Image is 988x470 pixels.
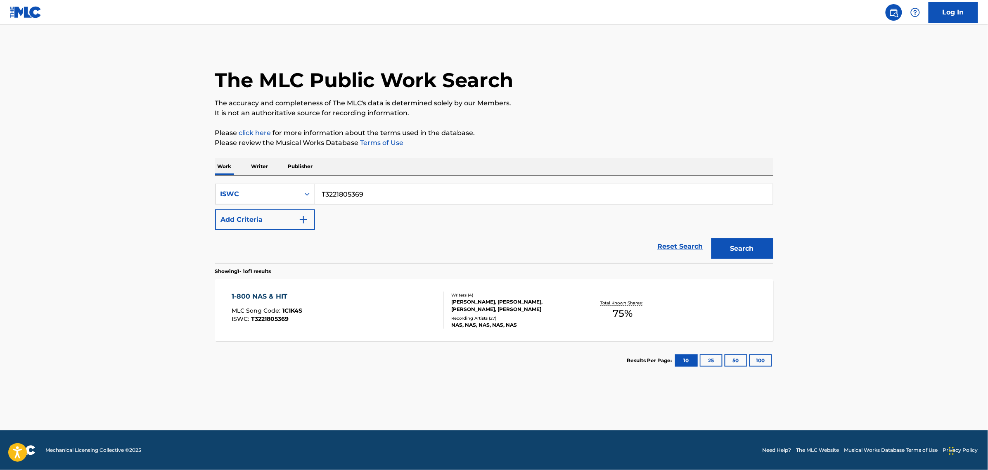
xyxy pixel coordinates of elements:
[796,446,839,454] a: The MLC Website
[749,354,772,367] button: 100
[232,292,302,301] div: 1-800 NAS & HIT
[10,445,36,455] img: logo
[725,354,747,367] button: 50
[943,446,978,454] a: Privacy Policy
[601,300,645,306] p: Total Known Shares:
[947,430,988,470] iframe: Chat Widget
[613,306,633,321] span: 75 %
[452,298,576,313] div: [PERSON_NAME], [PERSON_NAME], [PERSON_NAME], [PERSON_NAME]
[45,446,141,454] span: Mechanical Licensing Collective © 2025
[215,268,271,275] p: Showing 1 - 1 of 1 results
[929,2,978,23] a: Log In
[886,4,902,21] a: Public Search
[220,189,295,199] div: ISWC
[239,129,271,137] a: click here
[949,439,954,463] div: Drag
[232,315,251,323] span: ISWC :
[215,138,773,148] p: Please review the Musical Works Database
[215,128,773,138] p: Please for more information about the terms used in the database.
[215,209,315,230] button: Add Criteria
[711,238,773,259] button: Search
[627,357,674,364] p: Results Per Page:
[249,158,271,175] p: Writer
[452,292,576,298] div: Writers ( 4 )
[907,4,924,21] div: Help
[844,446,938,454] a: Musical Works Database Terms of Use
[299,215,308,225] img: 9d2ae6d4665cec9f34b9.svg
[763,446,791,454] a: Need Help?
[452,321,576,329] div: NAS, NAS, NAS, NAS, NAS
[215,108,773,118] p: It is not an authoritative source for recording information.
[232,307,282,314] span: MLC Song Code :
[215,98,773,108] p: The accuracy and completeness of The MLC's data is determined solely by our Members.
[889,7,899,17] img: search
[215,158,234,175] p: Work
[215,184,773,263] form: Search Form
[700,354,723,367] button: 25
[675,354,698,367] button: 10
[215,68,514,93] h1: The MLC Public Work Search
[215,279,773,341] a: 1-800 NAS & HITMLC Song Code:1C1K4SISWC:T3221805369Writers (4)[PERSON_NAME], [PERSON_NAME], [PERS...
[452,315,576,321] div: Recording Artists ( 27 )
[10,6,42,18] img: MLC Logo
[282,307,302,314] span: 1C1K4S
[251,315,289,323] span: T3221805369
[359,139,404,147] a: Terms of Use
[654,237,707,256] a: Reset Search
[286,158,315,175] p: Publisher
[910,7,920,17] img: help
